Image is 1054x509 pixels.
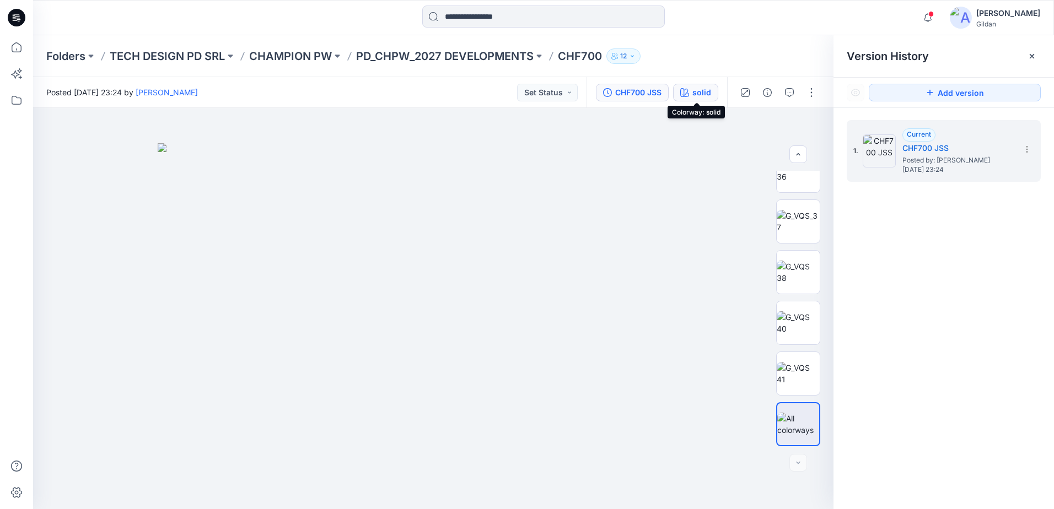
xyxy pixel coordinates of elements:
img: G_VQS 40 [777,311,820,334]
button: Add version [869,84,1041,101]
button: Close [1028,52,1036,61]
div: CHF700 JSS [615,86,662,99]
button: solid [673,84,718,101]
a: Folders [46,48,85,64]
a: [PERSON_NAME] [136,88,198,97]
img: G_VQS_37 [777,210,820,233]
p: 12 [620,50,627,62]
span: Posted [DATE] 23:24 by [46,86,198,98]
a: CHAMPION PW [249,48,332,64]
div: [PERSON_NAME] [976,7,1040,20]
img: eyJhbGciOiJIUzI1NiIsImtpZCI6IjAiLCJzbHQiOiJzZXMiLCJ0eXAiOiJKV1QifQ.eyJkYXRhIjp7InR5cGUiOiJzdG9yYW... [158,143,709,509]
span: Current [907,130,931,138]
button: 12 [606,48,641,64]
span: Posted by: Sara Hernandez [902,155,1013,166]
a: PD_CHPW_2027 DEVELOPMENTS [356,48,534,64]
span: 1. [853,146,858,156]
img: All colorways [777,413,819,436]
p: CHF700 [558,48,602,64]
img: G_VQS 38 [777,261,820,284]
img: G_VQS 36 [777,159,820,182]
button: Details [759,84,776,101]
span: [DATE] 23:24 [902,166,1013,174]
button: CHF700 JSS [596,84,669,101]
a: TECH DESIGN PD SRL [110,48,225,64]
h5: CHF700 JSS [902,142,1013,155]
span: Version History [847,50,929,63]
img: avatar [950,7,972,29]
button: Show Hidden Versions [847,84,864,101]
img: G_VQS 41 [777,362,820,385]
div: solid [692,86,711,99]
img: CHF700 JSS [863,134,896,167]
div: Gildan [976,20,1040,28]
